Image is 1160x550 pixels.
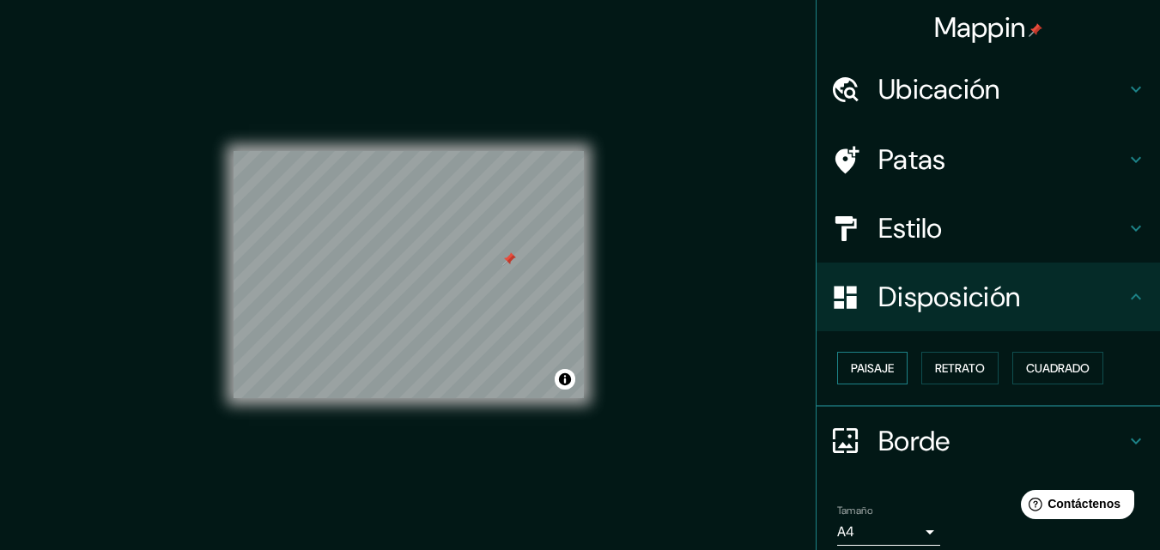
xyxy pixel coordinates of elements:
font: A4 [837,523,854,541]
font: Tamaño [837,504,872,517]
font: Estilo [878,210,943,246]
button: Cuadrado [1012,352,1103,384]
font: Cuadrado [1026,360,1090,376]
font: Mappin [934,9,1026,45]
font: Borde [878,423,950,459]
button: Retrato [921,352,999,384]
font: Disposición [878,279,1020,315]
div: Ubicación [817,55,1160,124]
font: Retrato [935,360,985,376]
div: Estilo [817,194,1160,263]
div: Borde [817,407,1160,475]
canvas: Mapa [234,151,584,398]
div: A4 [837,518,940,546]
font: Ubicación [878,71,1000,107]
div: Patas [817,125,1160,194]
iframe: Lanzador de widgets de ayuda [1007,483,1141,531]
font: Paisaje [851,360,894,376]
button: Activar o desactivar atribución [555,369,575,390]
img: pin-icon.png [1029,23,1042,37]
font: Patas [878,142,946,178]
button: Paisaje [837,352,908,384]
div: Disposición [817,263,1160,331]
